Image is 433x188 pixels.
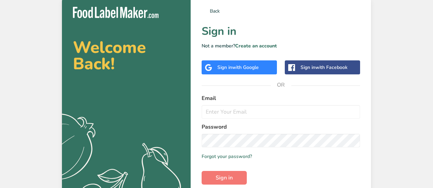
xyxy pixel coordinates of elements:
div: Sign in [217,64,259,71]
span: with Google [232,64,259,71]
a: Create an account [235,43,277,49]
span: Sign in [216,174,233,182]
h1: Sign in [202,23,360,40]
a: Back [202,7,360,15]
span: OR [271,75,291,95]
input: Enter Your Email [202,105,360,119]
label: Password [202,123,360,131]
button: Sign in [202,171,247,185]
h2: Welcome Back! [73,39,180,72]
p: Not a member? [202,42,360,49]
img: Food Label Maker [73,7,158,18]
a: Forgot your password? [202,153,252,160]
label: Email [202,94,360,102]
div: Sign in [301,64,347,71]
span: with Facebook [315,64,347,71]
